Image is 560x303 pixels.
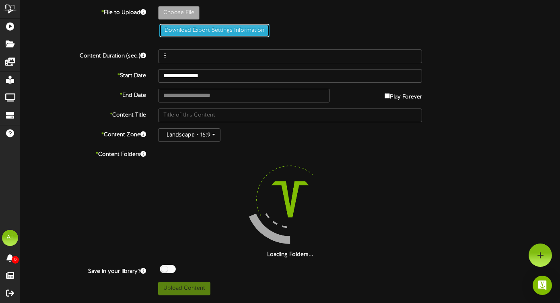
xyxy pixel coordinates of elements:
strong: Loading Folders... [267,252,313,258]
button: Upload Content [158,282,210,295]
label: Content Title [14,109,152,119]
label: Content Zone [14,128,152,139]
img: loading-spinner-4.png [239,148,342,251]
label: End Date [14,89,152,100]
label: Content Duration (sec.) [14,49,152,60]
input: Play Forever [385,93,390,98]
label: Play Forever [385,89,422,101]
a: Download Export Settings Information [155,27,270,33]
label: Save in your library? [14,265,152,276]
input: Title of this Content [158,109,422,122]
div: AT [2,230,18,246]
label: Content Folders [14,148,152,159]
label: Start Date [14,69,152,80]
label: File to Upload [14,6,152,17]
span: 0 [12,256,19,264]
div: Open Intercom Messenger [533,276,552,295]
button: Landscape - 16:9 [158,128,220,142]
button: Download Export Settings Information [159,24,270,37]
